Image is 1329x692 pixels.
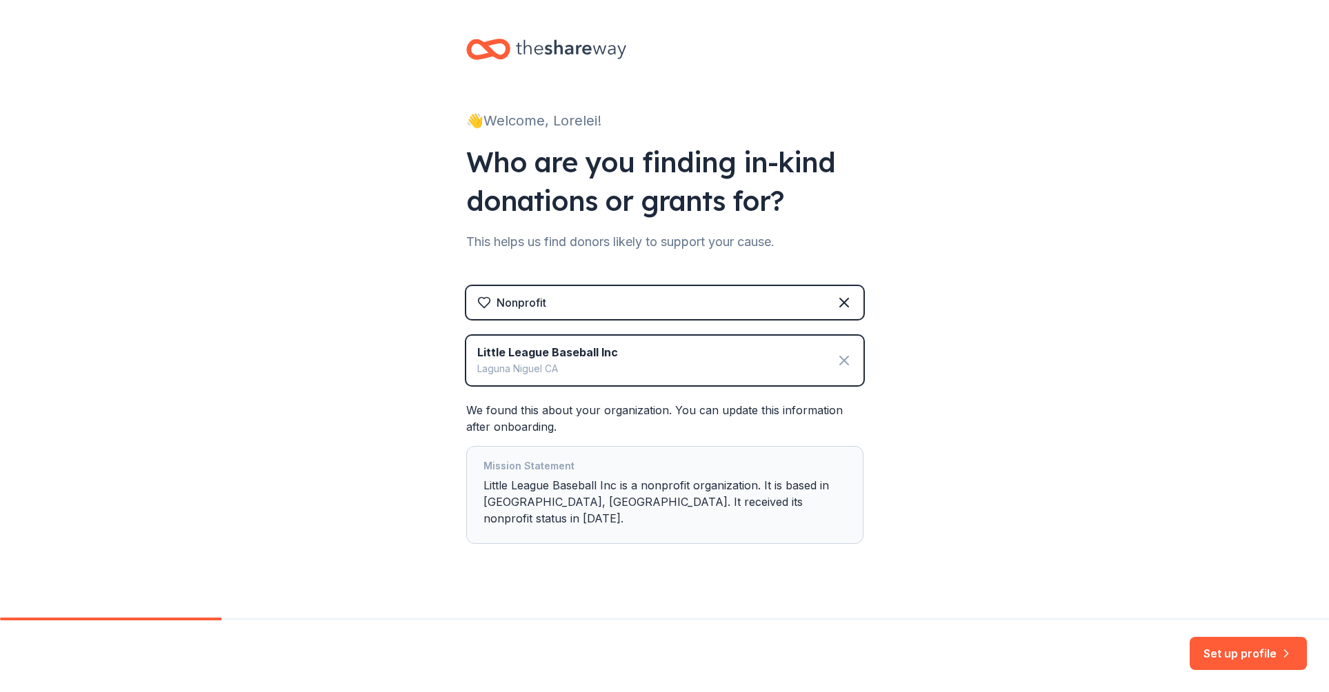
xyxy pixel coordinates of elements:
[483,458,846,532] div: Little League Baseball Inc is a nonprofit organization. It is based in [GEOGRAPHIC_DATA], [GEOGRA...
[483,458,846,477] div: Mission Statement
[497,294,546,311] div: Nonprofit
[477,360,618,377] div: Laguna Niguel CA
[466,143,863,220] div: Who are you finding in-kind donations or grants for?
[1190,637,1307,670] button: Set up profile
[466,231,863,253] div: This helps us find donors likely to support your cause.
[477,344,618,360] div: Little League Baseball Inc
[466,110,863,132] div: 👋 Welcome, Lorelei!
[466,402,863,544] div: We found this about your organization. You can update this information after onboarding.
